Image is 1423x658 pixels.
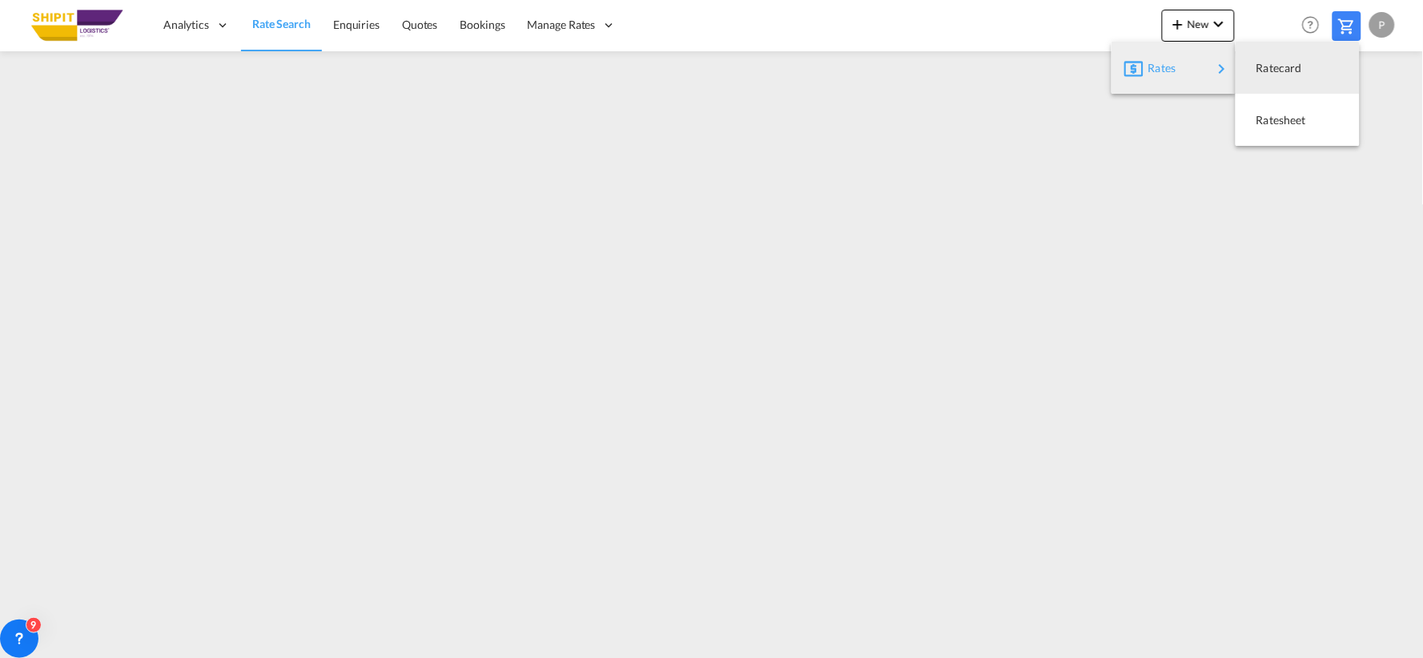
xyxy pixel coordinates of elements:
[1256,104,1274,136] span: Ratesheet
[1212,59,1232,79] md-icon: icon-chevron-right
[1248,100,1347,140] div: Ratesheet
[1248,48,1347,88] div: Ratecard
[1148,52,1168,84] span: Rates
[1256,52,1274,84] span: Ratecard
